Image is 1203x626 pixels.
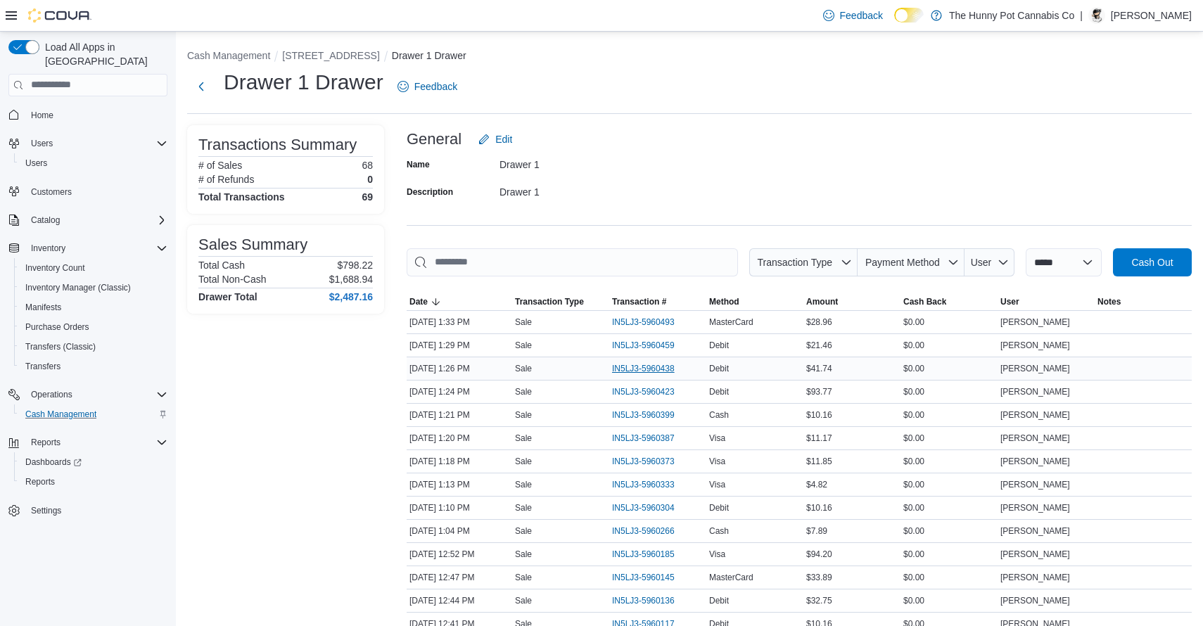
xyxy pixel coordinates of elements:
button: User [998,293,1095,310]
a: Manifests [20,299,67,316]
div: [DATE] 1:13 PM [407,476,512,493]
span: Notes [1097,296,1121,307]
span: IN5LJ3-5960493 [612,317,675,328]
a: Inventory Count [20,260,91,276]
p: 0 [367,174,373,185]
span: $41.74 [806,363,832,374]
div: [DATE] 1:20 PM [407,430,512,447]
button: Notes [1095,293,1192,310]
span: User [1000,296,1019,307]
button: Payment Method [858,248,965,276]
span: MasterCard [709,572,753,583]
p: Sale [515,409,532,421]
span: IN5LJ3-5960304 [612,502,675,513]
input: This is a search bar. As you type, the results lower in the page will automatically filter. [407,248,738,276]
h4: Total Transactions [198,191,285,203]
span: Edit [495,132,512,146]
h6: # of Sales [198,160,242,171]
button: Method [706,293,803,310]
button: Reports [14,472,173,492]
span: Method [709,296,739,307]
span: [PERSON_NAME] [1000,433,1070,444]
h3: General [407,131,462,148]
span: [PERSON_NAME] [1000,549,1070,560]
span: Visa [709,456,725,467]
span: Operations [31,389,72,400]
span: Reports [20,473,167,490]
p: Sale [515,549,532,560]
span: $10.16 [806,502,832,513]
div: [DATE] 12:52 PM [407,546,512,563]
button: Reports [25,434,66,451]
span: Users [20,155,167,172]
h4: Drawer Total [198,291,257,302]
p: Sale [515,317,532,328]
p: Sale [515,479,532,490]
span: Visa [709,479,725,490]
div: $0.00 [900,383,998,400]
button: IN5LJ3-5960145 [612,569,689,586]
nav: Complex example [8,99,167,558]
span: Debit [709,386,729,397]
div: [DATE] 1:24 PM [407,383,512,400]
div: [DATE] 1:18 PM [407,453,512,470]
h6: Total Cash [198,260,245,271]
div: Drawer 1 [499,153,688,170]
span: [PERSON_NAME] [1000,456,1070,467]
button: Cash Management [14,404,173,424]
a: Dashboards [14,452,173,472]
span: Transfers [20,358,167,375]
span: [PERSON_NAME] [1000,386,1070,397]
a: Feedback [392,72,463,101]
a: Customers [25,184,77,200]
button: IN5LJ3-5960459 [612,337,689,354]
span: User [971,257,992,268]
span: Debit [709,502,729,513]
span: $10.16 [806,409,832,421]
button: Transfers [14,357,173,376]
span: Cash Out [1131,255,1173,269]
span: Cash Management [25,409,96,420]
span: Inventory Manager (Classic) [20,279,167,296]
input: Dark Mode [894,8,924,23]
div: $0.00 [900,407,998,423]
span: IN5LJ3-5960145 [612,572,675,583]
button: Operations [3,385,173,404]
button: Inventory [3,238,173,258]
span: Catalog [25,212,167,229]
label: Description [407,186,453,198]
p: $1,688.94 [329,274,373,285]
span: IN5LJ3-5960373 [612,456,675,467]
div: Drawer 1 [499,181,688,198]
button: Customers [3,181,173,202]
button: IN5LJ3-5960304 [612,499,689,516]
span: Date [409,296,428,307]
button: IN5LJ3-5960493 [612,314,689,331]
span: $7.89 [806,525,827,537]
button: Settings [3,500,173,520]
span: Visa [709,433,725,444]
span: [PERSON_NAME] [1000,525,1070,537]
button: Purchase Orders [14,317,173,337]
span: Cash [709,525,729,537]
span: Purchase Orders [25,321,89,333]
span: Users [31,138,53,149]
span: IN5LJ3-5960459 [612,340,675,351]
span: Inventory [31,243,65,254]
span: [PERSON_NAME] [1000,595,1070,606]
div: [DATE] 1:26 PM [407,360,512,377]
button: Catalog [3,210,173,230]
span: $33.89 [806,572,832,583]
span: Catalog [31,215,60,226]
h6: Total Non-Cash [198,274,267,285]
button: Users [3,134,173,153]
span: Manifests [20,299,167,316]
div: $0.00 [900,314,998,331]
p: | [1080,7,1083,24]
p: Sale [515,340,532,351]
p: Sale [515,456,532,467]
a: Transfers [20,358,66,375]
span: IN5LJ3-5960136 [612,595,675,606]
p: The Hunny Pot Cannabis Co [949,7,1074,24]
span: Operations [25,386,167,403]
